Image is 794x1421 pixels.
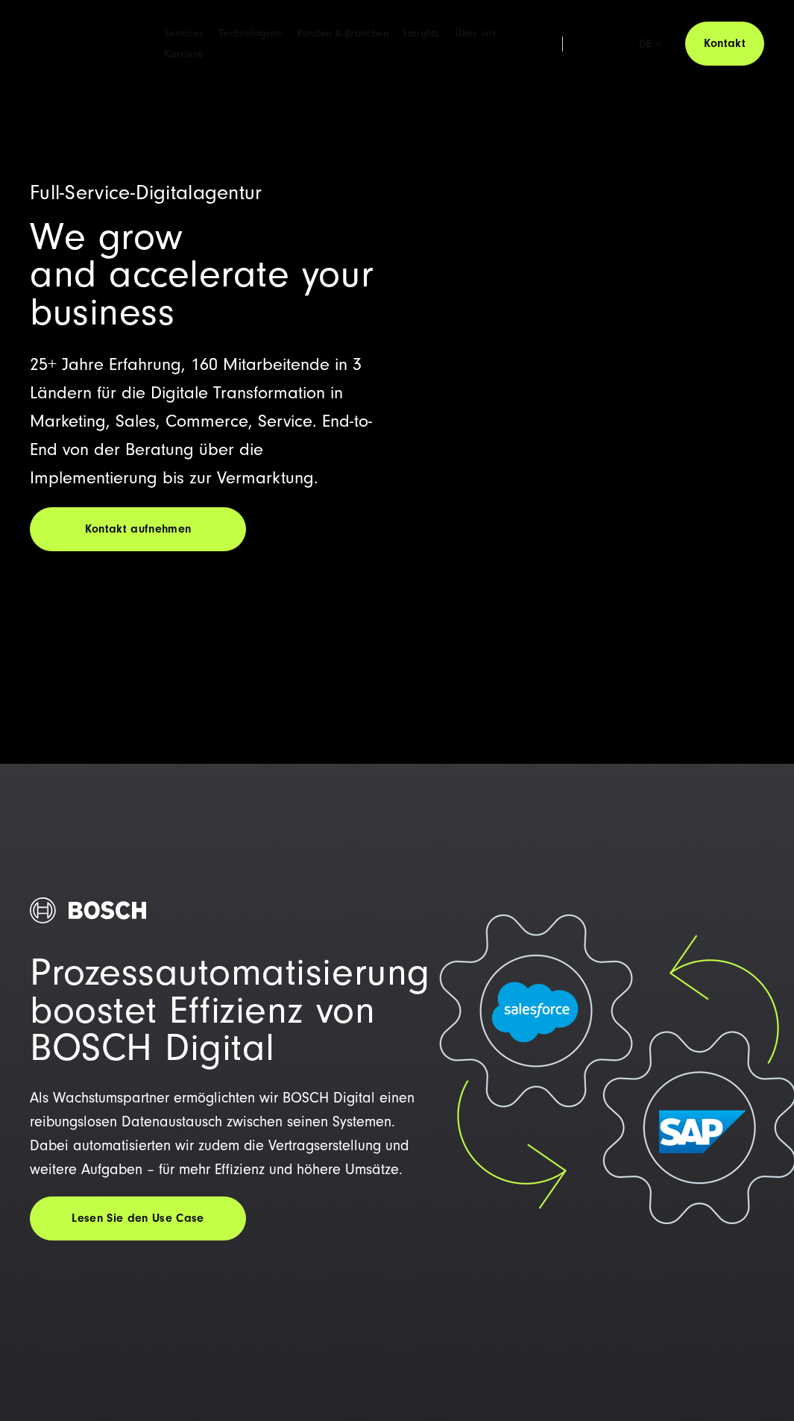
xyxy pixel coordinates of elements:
a: Über uns [455,26,497,41]
span: Full-Service-Digitalagentur [30,181,262,204]
a: Kunden & Branchen [297,26,389,41]
a: Kontakt aufnehmen [30,507,246,551]
a: Karriere [164,47,204,62]
p: Als Wachstumspartner ermöglichten wir BOSCH Digital einen reibungslosen Datenaustausch zwischen s... [30,1086,430,1182]
h1: Prozessautomatisierung boostet Effizienz von BOSCH Digital [30,954,430,1067]
a: Insights [403,26,439,41]
p: 25+ Jahre Erfahrung, 160 Mitarbeitende in 3 Ländern für die Digitale Transformation in Marketing,... [30,351,385,492]
a: Kontakt [685,22,764,66]
div: de [639,37,663,51]
span: We grow and accelerate your business [30,215,374,334]
a: Lesen Sie den Use Case [30,1196,246,1240]
a: Services [164,26,204,41]
a: Technologien [218,26,281,41]
img: bosch-logo-white [30,897,146,923]
img: SUNZINET Full Service Digital Agentur [30,31,142,57]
